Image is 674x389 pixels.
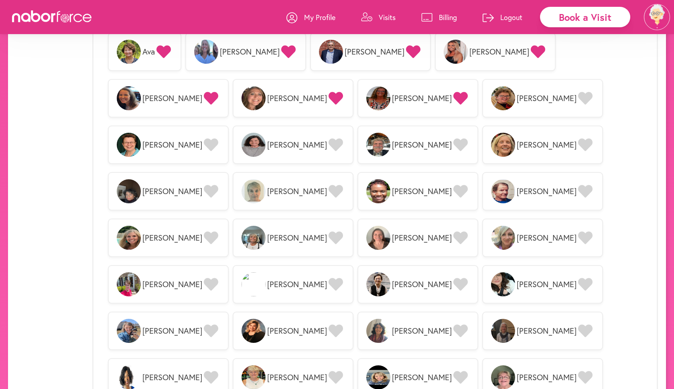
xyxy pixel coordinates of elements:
img: h5WaEkUfSya3r7odeVeb [242,179,266,203]
img: ZDY6Y8CtQBaLwN8lSsW5 [366,133,390,157]
span: [PERSON_NAME] [392,140,452,150]
img: goorRK3TeSLqZQsXzLYT [366,319,390,343]
span: [PERSON_NAME] [392,186,452,196]
span: [PERSON_NAME] [517,233,577,243]
p: My Profile [304,12,335,22]
a: Visits [361,5,396,29]
span: [PERSON_NAME] [469,47,529,57]
span: [PERSON_NAME] [142,373,202,382]
span: [PERSON_NAME] [345,47,404,57]
span: [PERSON_NAME] [142,93,202,103]
img: QNqlTjoxSUKb1KCJjVwv [491,179,515,203]
img: mGFSdiWQe3UvFMyTJQrY [117,272,141,296]
img: bSSbsnjRRUK3jRyE5No9 [242,319,266,343]
img: o32IQy1RgqSTHVwO0L2m [319,40,343,64]
img: mZDuJ1ZfQZGB8a5JEDO7 [366,272,390,296]
span: [PERSON_NAME] [142,186,202,196]
a: Logout [483,5,522,29]
span: [PERSON_NAME] [142,280,202,289]
span: [PERSON_NAME] [392,93,452,103]
img: heSD9EqwQDi6OEj8z2MM [242,226,266,250]
span: [PERSON_NAME] [517,140,577,150]
img: peZzIKPKQ3CwsIU1l3BV [491,226,515,250]
div: Book a Visit [540,7,630,27]
img: X9uztjCET7WSRLOU3W8P [117,319,141,343]
span: [PERSON_NAME] [517,93,577,103]
span: [PERSON_NAME] [142,140,202,150]
span: [PERSON_NAME] [517,373,577,382]
span: [PERSON_NAME] [220,47,280,57]
span: [PERSON_NAME] [267,326,327,336]
img: y9X6hAsVSg6zDqON9T3n [491,272,515,296]
img: x6ftICnNRS2MXrTD9hY7 [117,179,141,203]
img: pm6dwhGqSCmVBSWU7HiR [491,133,515,157]
img: 6MKhnsz4TDuN0tQ4Y7tn [117,86,141,110]
span: [PERSON_NAME] [392,373,452,382]
span: Ava [142,47,155,57]
span: [PERSON_NAME] [392,233,452,243]
span: [PERSON_NAME] [267,140,327,150]
span: [PERSON_NAME] [267,186,327,196]
img: vsOG0ywVSHGvfvx1NRkC [491,319,515,343]
img: xGJxmETvTei0axuDxwjN [491,86,515,110]
p: Visits [379,12,396,22]
span: [PERSON_NAME] [142,233,202,243]
img: 7NRWoiCSvCad9u1n4F6A [242,272,266,296]
img: 7dSrAkuVSVepvQdIJg53 [194,40,218,64]
a: My Profile [286,5,335,29]
img: v3Votjh1TFGKHlWFxZfe [366,179,390,203]
p: Billing [439,12,457,22]
a: Billing [421,5,457,29]
img: 34qMKmklSXS74ZKVsYTF [444,40,468,64]
img: XHjfIr4QdtP9z19ix0vw [117,40,141,64]
span: [PERSON_NAME] [267,373,327,382]
span: [PERSON_NAME] [392,326,452,336]
span: [PERSON_NAME] [142,326,202,336]
span: [PERSON_NAME] [517,186,577,196]
span: [PERSON_NAME] [267,280,327,289]
span: [PERSON_NAME] [267,93,327,103]
span: [PERSON_NAME] [267,233,327,243]
span: [PERSON_NAME] [517,280,577,289]
img: 2TiGqRTgTIuXlVIFWP2Y [242,133,266,157]
img: FJCFjgRVSbyGv8PWKa7z [117,133,141,157]
img: efc20bcf08b0dac87679abea64c1faab.png [644,4,670,30]
span: [PERSON_NAME] [392,280,452,289]
img: KgdBM7xQ9a9mnk4f0QFE [366,86,390,110]
p: Logout [500,12,522,22]
img: FPbXXLQR0eyktRQAB12j [242,86,266,110]
span: [PERSON_NAME] [517,326,577,336]
img: EK9x2k9REGuE9F1XJI6g [117,226,141,250]
img: xl1XQQG9RiyRcsUQsj6u [366,226,390,250]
